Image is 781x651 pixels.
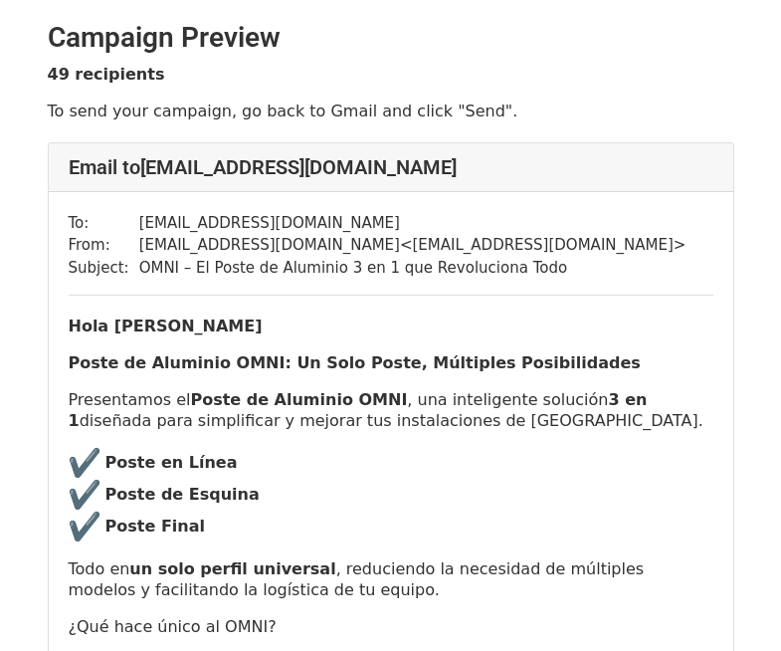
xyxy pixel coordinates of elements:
p: To send your campaign, go back to Gmail and click "Send". [48,101,734,121]
td: [EMAIL_ADDRESS][DOMAIN_NAME] < [EMAIL_ADDRESS][DOMAIN_NAME] > [139,234,686,257]
strong: Poste de Aluminio OMNI [190,390,407,409]
td: From: [69,234,139,257]
p: Presentamos el , una inteligente solución diseñada para simplificar y mejorar tus instalaciones d... [69,389,713,431]
strong: Poste Final [105,517,205,536]
h4: Email to [EMAIL_ADDRESS][DOMAIN_NAME] [69,155,713,179]
td: [EMAIL_ADDRESS][DOMAIN_NAME] [139,212,686,235]
strong: Poste de Esquina [105,485,260,504]
td: Subject: [69,257,139,280]
td: To: [69,212,139,235]
strong: 49 recipients [48,65,165,84]
img: ✔️ [69,479,100,511]
p: ¿Qué hace único al OMNI? [69,616,713,637]
strong: un solo perfil universal [129,559,335,578]
strong: Poste en Línea [105,453,238,472]
p: Todo en , reduciendo la necesidad de múltiples modelos y facilitando la logística de tu equipo. [69,558,713,600]
strong: Poste de Aluminio OMNI: Un Solo Poste, Múltiples Posibilidades [69,353,641,372]
b: Hola [PERSON_NAME] [69,317,263,335]
td: OMNI – El Poste de Aluminio 3 en 1 que Revoluciona Todo [139,257,686,280]
img: ✔️ [69,511,100,542]
img: ✔️ [69,447,100,479]
h2: Campaign Preview [48,21,734,55]
strong: 3 en 1 [69,390,648,430]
